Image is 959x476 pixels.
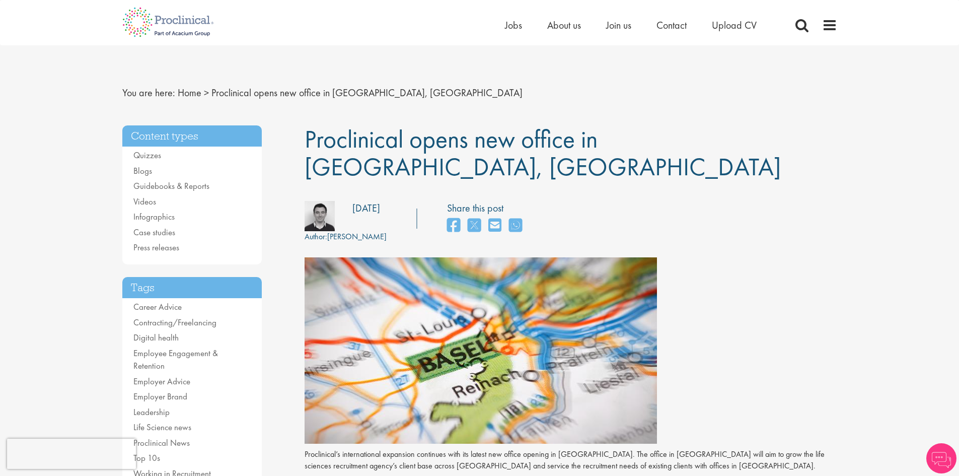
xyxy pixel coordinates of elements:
a: Blogs [133,165,152,176]
a: Top 10s [133,452,160,463]
iframe: reCAPTCHA [7,439,136,469]
a: Upload CV [712,19,757,32]
a: Life Science news [133,422,191,433]
a: Join us [606,19,631,32]
a: Contracting/Freelancing [133,317,216,328]
a: Employer Advice [133,376,190,387]
a: Case studies [133,227,175,238]
a: share on facebook [447,215,460,237]
img: Chatbot [926,443,956,473]
div: [DATE] [352,201,380,216]
a: Career Advice [133,301,182,312]
span: Proclinical opens new office in [GEOGRAPHIC_DATA], [GEOGRAPHIC_DATA] [211,86,523,99]
a: breadcrumb link [178,86,201,99]
img: eee236d0-0a3b-4606-eee4-08d5a473185b [305,201,335,231]
img: basel-switzerland.jpg [305,257,657,444]
a: share on whats app [509,215,522,237]
a: Proclinical News [133,437,190,448]
a: Leadership [133,406,170,418]
a: Contact [656,19,687,32]
a: Infographics [133,211,175,222]
a: Employee Engagement & Retention [133,348,218,372]
span: Proclinical opens new office in [GEOGRAPHIC_DATA], [GEOGRAPHIC_DATA] [305,123,781,183]
span: > [204,86,209,99]
a: Guidebooks & Reports [133,180,209,191]
a: Jobs [505,19,522,32]
a: Quizzes [133,150,161,161]
h3: Content types [122,125,262,147]
div: [PERSON_NAME] [305,231,387,243]
h3: Tags [122,277,262,299]
a: Press releases [133,242,179,253]
span: You are here: [122,86,175,99]
a: Digital health [133,332,179,343]
label: Share this post [447,201,527,216]
a: share on email [488,215,501,237]
a: Employer Brand [133,391,187,402]
a: Videos [133,196,156,207]
p: Proclinical’s international expansion continues with its latest new office opening in [GEOGRAPHIC... [305,449,837,472]
span: Author: [305,231,327,242]
a: About us [547,19,581,32]
a: share on twitter [468,215,481,237]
